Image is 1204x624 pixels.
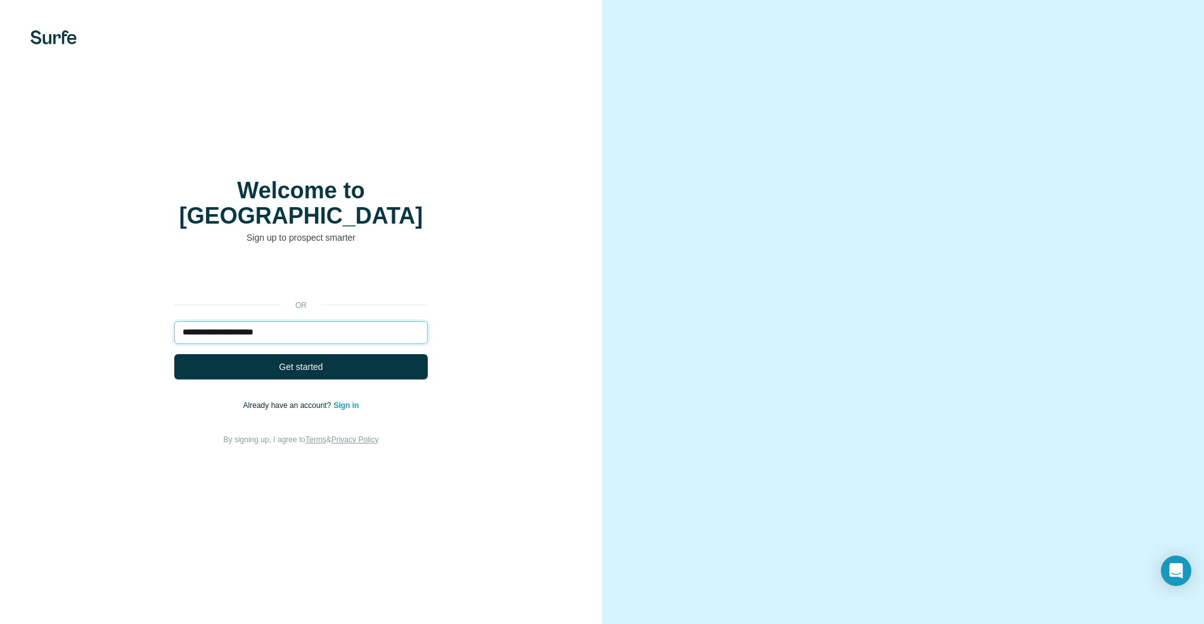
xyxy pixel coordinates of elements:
[281,300,321,311] p: or
[333,401,359,410] a: Sign in
[174,354,428,379] button: Get started
[1161,556,1191,586] div: Open Intercom Messenger
[331,435,379,444] a: Privacy Policy
[174,231,428,244] p: Sign up to prospect smarter
[243,401,334,410] span: Already have an account?
[305,435,326,444] a: Terms
[279,360,323,373] span: Get started
[224,435,379,444] span: By signing up, I agree to &
[174,178,428,229] h1: Welcome to [GEOGRAPHIC_DATA]
[30,30,77,44] img: Surfe's logo
[168,263,434,291] iframe: Schaltfläche „Über Google anmelden“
